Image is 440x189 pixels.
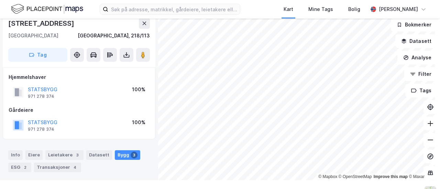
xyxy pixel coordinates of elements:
div: Kart [284,5,293,13]
iframe: Chat Widget [406,156,440,189]
div: Bolig [348,5,360,13]
div: Leietakere [45,150,84,160]
div: 100% [132,118,145,127]
button: Tags [405,84,437,97]
div: 971 278 374 [28,94,54,99]
div: [STREET_ADDRESS] [8,18,76,29]
img: logo.f888ab2527a4732fd821a326f86c7f29.svg [11,3,83,15]
input: Søk på adresse, matrikkel, gårdeiere, leietakere eller personer [108,4,240,14]
div: Gårdeiere [9,106,150,114]
div: 3 [74,152,81,158]
a: OpenStreetMap [339,174,372,179]
div: 100% [132,85,145,94]
div: [GEOGRAPHIC_DATA], 218/113 [78,32,150,40]
a: Mapbox [318,174,337,179]
button: Filter [404,67,437,81]
button: Bokmerker [391,18,437,32]
div: Bygg [115,150,140,160]
div: [PERSON_NAME] [379,5,418,13]
div: Datasett [86,150,112,160]
button: Tag [8,48,67,62]
div: 4 [71,164,78,171]
div: 971 278 374 [28,127,54,132]
a: Improve this map [374,174,408,179]
div: 2 [22,164,29,171]
button: Datasett [395,34,437,48]
div: 3 [131,152,137,158]
div: Eiere [25,150,43,160]
div: Info [8,150,23,160]
div: [GEOGRAPHIC_DATA] [8,32,58,40]
div: Transaksjoner [34,163,81,172]
div: Hjemmelshaver [9,73,150,81]
div: Kontrollprogram for chat [406,156,440,189]
button: Analyse [397,51,437,64]
div: ESG [8,163,31,172]
div: Mine Tags [308,5,333,13]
